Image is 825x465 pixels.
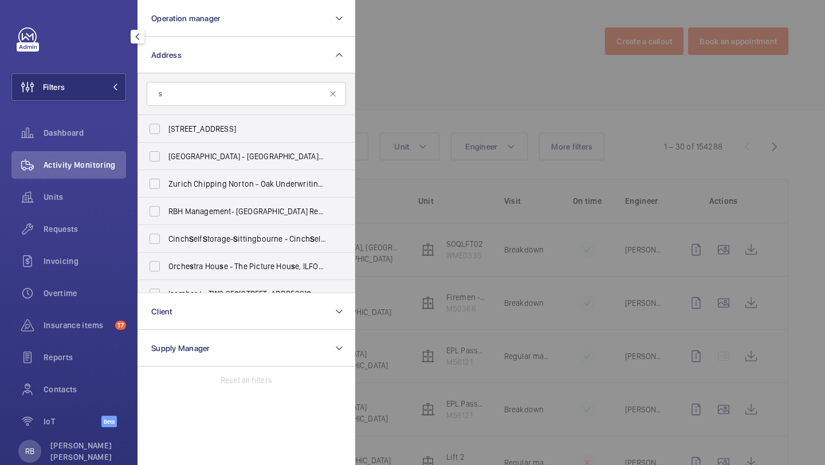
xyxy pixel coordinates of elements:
span: Contacts [44,384,126,395]
span: 17 [115,321,126,330]
span: Requests [44,223,126,235]
span: Dashboard [44,127,126,139]
span: Beta [101,416,117,427]
span: Activity Monitoring [44,159,126,171]
span: Invoicing [44,255,126,267]
span: Filters [43,81,65,93]
span: Overtime [44,287,126,299]
button: Filters [11,73,126,101]
span: IoT [44,416,101,427]
span: Insurance items [44,320,111,331]
span: Units [44,191,126,203]
p: RB [25,446,34,457]
p: [PERSON_NAME] [PERSON_NAME] [50,440,119,463]
span: Reports [44,352,126,363]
